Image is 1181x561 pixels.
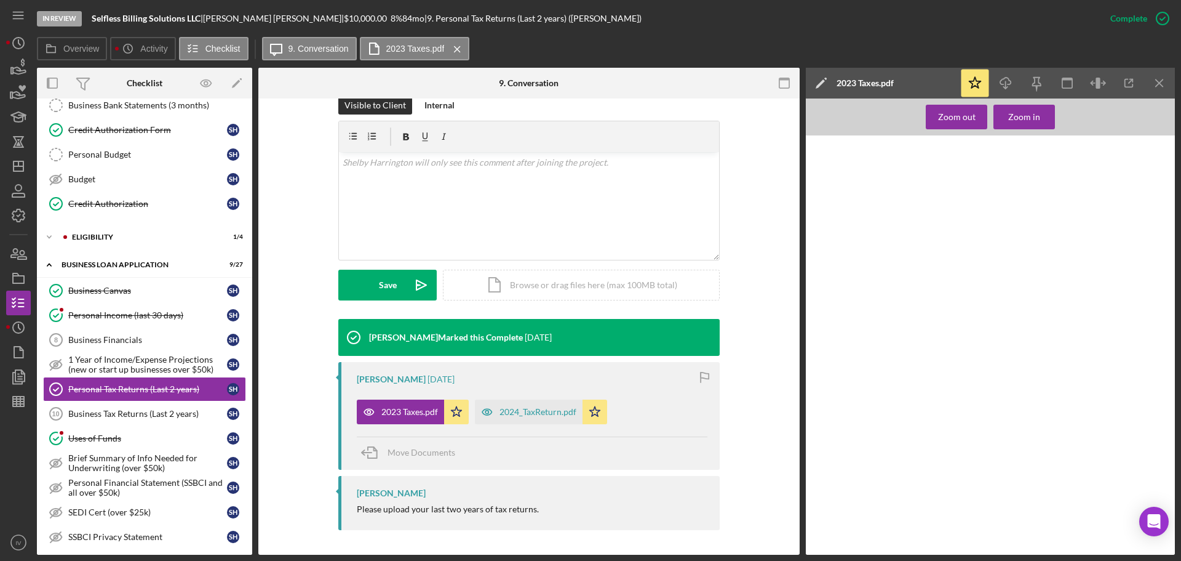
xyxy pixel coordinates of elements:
[68,310,227,320] div: Personal Income (last 30 days)
[1098,6,1175,31] button: Complete
[227,124,239,136] div: S H
[43,303,246,328] a: Personal Income (last 30 days)SH
[386,44,445,54] label: 2023 Taxes.pdf
[92,14,203,23] div: |
[357,504,539,514] div: Please upload your last two years of tax returns.
[68,384,227,394] div: Personal Tax Returns (Last 2 years)
[140,44,167,54] label: Activity
[43,500,246,525] a: SEDI Cert (over $25k)SH
[68,100,245,110] div: Business Bank Statements (3 months)
[357,374,426,384] div: [PERSON_NAME]
[288,44,349,54] label: 9. Conversation
[68,150,227,159] div: Personal Budget
[43,402,246,426] a: 10Business Tax Returns (Last 2 years)SH
[43,167,246,192] a: BudgetSH
[388,447,455,458] span: Move Documents
[381,407,438,417] div: 2023 Taxes.pdf
[68,478,227,498] div: Personal Financial Statement (SSBCI and all over $50k)
[203,14,344,23] div: [PERSON_NAME] [PERSON_NAME] |
[43,328,246,352] a: 8Business FinancialsSH
[227,358,239,371] div: S H
[1008,105,1040,129] div: Zoom in
[110,37,175,60] button: Activity
[338,96,412,115] button: Visible to Client
[227,506,239,519] div: S H
[68,532,227,542] div: SSBCI Privacy Statement
[227,432,239,445] div: S H
[402,14,424,23] div: 84 mo
[68,434,227,443] div: Uses of Funds
[43,278,246,303] a: Business CanvasSH
[227,173,239,185] div: S H
[357,437,467,468] button: Move Documents
[221,233,243,241] div: 1 / 4
[1110,6,1147,31] div: Complete
[1139,507,1169,536] div: Open Intercom Messenger
[227,482,239,494] div: S H
[68,125,227,135] div: Credit Authorization Form
[43,377,246,402] a: Personal Tax Returns (Last 2 years)SH
[43,352,246,377] a: 1 Year of Income/Expense Projections (new or start up businesses over $50k)SH
[357,488,426,498] div: [PERSON_NAME]
[62,261,212,268] div: BUSINESS LOAN APPLICATION
[221,261,243,268] div: 9 / 27
[15,539,22,546] text: IV
[227,309,239,321] div: S H
[68,174,227,184] div: Budget
[6,530,31,555] button: IV
[344,14,391,23] div: $10,000.00
[344,96,406,115] div: Visible to Client
[68,507,227,517] div: SEDI Cert (over $25k)
[43,451,246,475] a: Brief Summary of Info Needed for Underwriting (over $50k)SH
[427,374,455,384] time: 2025-08-18 19:40
[227,198,239,210] div: S H
[379,270,397,301] div: Save
[43,118,246,142] a: Credit Authorization FormSH
[227,457,239,469] div: S H
[424,96,455,115] div: Internal
[837,78,894,88] div: 2023 Taxes.pdf
[499,407,576,417] div: 2024_TaxReturn.pdf
[43,192,246,216] a: Credit AuthorizationSH
[418,96,461,115] button: Internal
[52,410,59,418] tspan: 10
[205,44,241,54] label: Checklist
[43,142,246,167] a: Personal BudgetSH
[499,78,559,88] div: 9. Conversation
[68,355,227,374] div: 1 Year of Income/Expense Projections (new or start up businesses over $50k)
[92,13,201,23] b: Selfless Billing Solutions LLC
[424,14,642,23] div: | 9. Personal Tax Returns (Last 2 years) ([PERSON_NAME])
[227,383,239,395] div: S H
[993,105,1055,129] button: Zoom in
[72,233,212,241] div: ELIGIBILITY
[43,475,246,500] a: Personal Financial Statement (SSBCI and all over $50k)SH
[357,400,469,424] button: 2023 Taxes.pdf
[369,333,523,342] div: [PERSON_NAME] Marked this Complete
[391,14,402,23] div: 8 %
[68,335,227,345] div: Business Financials
[37,37,107,60] button: Overview
[68,409,227,419] div: Business Tax Returns (Last 2 years)
[938,105,976,129] div: Zoom out
[227,408,239,420] div: S H
[68,286,227,296] div: Business Canvas
[43,525,246,549] a: SSBCI Privacy StatementSH
[926,105,987,129] button: Zoom out
[227,148,239,161] div: S H
[360,37,470,60] button: 2023 Taxes.pdf
[475,400,607,424] button: 2024_TaxReturn.pdf
[54,336,58,344] tspan: 8
[127,78,162,88] div: Checklist
[227,531,239,543] div: S H
[63,44,99,54] label: Overview
[68,199,227,209] div: Credit Authorization
[338,270,437,301] button: Save
[227,285,239,297] div: S H
[525,333,552,342] time: 2025-08-18 19:40
[37,11,82,26] div: In Review
[43,93,246,118] a: Business Bank Statements (3 months)
[43,426,246,451] a: Uses of FundsSH
[179,37,249,60] button: Checklist
[262,37,357,60] button: 9. Conversation
[227,334,239,346] div: S H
